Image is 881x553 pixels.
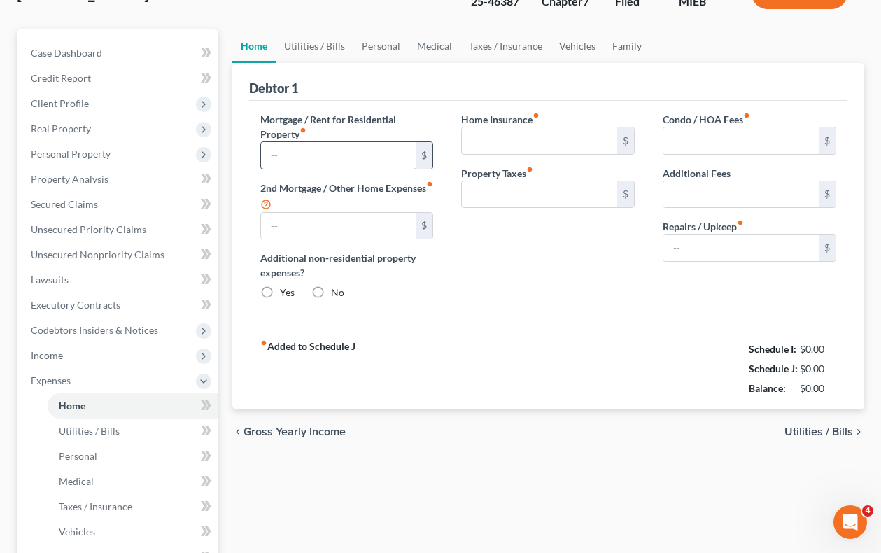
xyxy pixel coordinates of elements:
[31,324,158,336] span: Codebtors Insiders & Notices
[819,127,836,154] div: $
[663,219,744,234] label: Repairs / Upkeep
[20,66,218,91] a: Credit Report
[244,426,346,437] span: Gross Yearly Income
[20,267,218,293] a: Lawsuits
[819,181,836,208] div: $
[409,29,460,63] a: Medical
[460,29,551,63] a: Taxes / Insurance
[20,242,218,267] a: Unsecured Nonpriority Claims
[833,505,867,539] iframe: Intercom live chat
[784,426,853,437] span: Utilities / Bills
[232,29,276,63] a: Home
[260,181,434,212] label: 2nd Mortgage / Other Home Expenses
[800,381,837,395] div: $0.00
[663,112,750,127] label: Condo / HOA Fees
[31,374,71,386] span: Expenses
[353,29,409,63] a: Personal
[800,362,837,376] div: $0.00
[260,339,355,398] strong: Added to Schedule J
[20,293,218,318] a: Executory Contracts
[784,426,864,437] button: Utilities / Bills chevron_right
[31,47,102,59] span: Case Dashboard
[31,299,120,311] span: Executory Contracts
[737,219,744,226] i: fiber_manual_record
[232,426,244,437] i: chevron_left
[533,112,540,119] i: fiber_manual_record
[461,166,533,181] label: Property Taxes
[20,41,218,66] a: Case Dashboard
[663,234,819,261] input: --
[819,234,836,261] div: $
[551,29,604,63] a: Vehicles
[261,142,416,169] input: --
[663,166,731,181] label: Additional Fees
[461,112,540,127] label: Home Insurance
[31,349,63,361] span: Income
[48,494,218,519] a: Taxes / Insurance
[426,181,433,188] i: fiber_manual_record
[749,343,796,355] strong: Schedule I:
[261,213,416,239] input: --
[20,192,218,217] a: Secured Claims
[59,475,94,487] span: Medical
[249,80,298,97] div: Debtor 1
[48,519,218,545] a: Vehicles
[276,29,353,63] a: Utilities / Bills
[48,444,218,469] a: Personal
[48,469,218,494] a: Medical
[59,400,85,412] span: Home
[31,97,89,109] span: Client Profile
[526,166,533,173] i: fiber_manual_record
[31,248,164,260] span: Unsecured Nonpriority Claims
[48,393,218,419] a: Home
[48,419,218,444] a: Utilities / Bills
[59,526,95,538] span: Vehicles
[59,450,97,462] span: Personal
[31,223,146,235] span: Unsecured Priority Claims
[280,286,295,300] label: Yes
[260,251,434,280] label: Additional non-residential property expenses?
[20,167,218,192] a: Property Analysis
[617,181,634,208] div: $
[853,426,864,437] i: chevron_right
[31,198,98,210] span: Secured Claims
[299,127,306,134] i: fiber_manual_record
[31,274,69,286] span: Lawsuits
[617,127,634,154] div: $
[462,181,617,208] input: --
[260,339,267,346] i: fiber_manual_record
[331,286,344,300] label: No
[416,213,433,239] div: $
[31,148,111,160] span: Personal Property
[31,173,108,185] span: Property Analysis
[20,217,218,242] a: Unsecured Priority Claims
[59,425,120,437] span: Utilities / Bills
[31,72,91,84] span: Credit Report
[604,29,650,63] a: Family
[462,127,617,154] input: --
[800,342,837,356] div: $0.00
[31,122,91,134] span: Real Property
[743,112,750,119] i: fiber_manual_record
[749,382,786,394] strong: Balance:
[59,500,132,512] span: Taxes / Insurance
[663,181,819,208] input: --
[862,505,873,517] span: 4
[663,127,819,154] input: --
[416,142,433,169] div: $
[232,426,346,437] button: chevron_left Gross Yearly Income
[260,112,434,141] label: Mortgage / Rent for Residential Property
[749,363,798,374] strong: Schedule J:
